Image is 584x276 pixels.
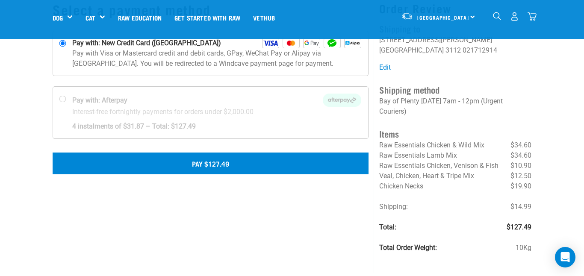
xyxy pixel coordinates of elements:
[324,38,341,48] img: WeChat
[516,243,531,253] span: 10Kg
[401,12,413,20] img: van-moving.png
[53,153,369,174] button: Pay $127.49
[53,13,63,23] a: Dog
[112,0,168,35] a: Raw Education
[510,140,531,150] span: $34.60
[528,12,537,21] img: home-icon@2x.png
[379,172,474,180] span: Veal, Chicken, Heart & Tripe Mix
[510,161,531,171] span: $10.90
[379,244,437,252] strong: Total Order Weight:
[379,203,408,211] span: Shipping:
[379,161,498,170] span: Raw Essentials Chicken, Venison & Fish
[379,223,396,231] strong: Total:
[283,38,300,48] img: Mastercard
[344,38,361,48] img: Alipay
[510,171,531,181] span: $12.50
[379,151,457,159] span: Raw Essentials Lamb Mix
[72,38,221,48] strong: Pay with: New Credit Card ([GEOGRAPHIC_DATA])
[86,13,95,23] a: Cat
[463,46,497,54] li: 021712914
[555,247,575,267] div: Open Intercom Messenger
[262,38,279,48] img: Visa
[379,96,531,117] p: Bay of Plenty [DATE] 7am - 12pm (Urgent Couriers)
[59,40,66,47] input: Pay with: New Credit Card ([GEOGRAPHIC_DATA]) Visa Mastercard GPay WeChat Alipay Pay with Visa or...
[379,63,391,71] a: Edit
[168,0,247,35] a: Get started with Raw
[510,150,531,161] span: $34.60
[507,222,531,232] span: $127.49
[510,12,519,21] img: user.png
[247,0,281,35] a: Vethub
[510,181,531,191] span: $19.90
[417,16,469,19] span: [GEOGRAPHIC_DATA]
[379,141,484,149] span: Raw Essentials Chicken & Wild Mix
[379,83,531,96] h4: Shipping method
[379,46,461,54] li: [GEOGRAPHIC_DATA] 3112
[379,36,492,44] li: [STREET_ADDRESS][PERSON_NAME]
[379,182,423,190] span: Chicken Necks
[303,38,320,48] img: GPay
[510,202,531,212] span: $14.99
[379,127,531,140] h4: Items
[493,12,501,20] img: home-icon-1@2x.png
[72,48,361,69] p: Pay with Visa or Mastercard credit and debit cards, GPay, WeChat Pay or Alipay via [GEOGRAPHIC_DA...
